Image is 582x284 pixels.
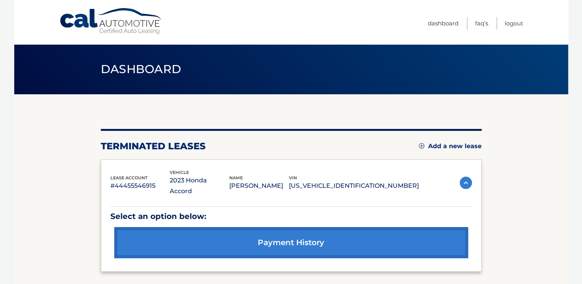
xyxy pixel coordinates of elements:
[428,17,459,30] a: Dashboard
[289,180,419,191] p: [US_VEHICLE_IDENTIFICATION_NUMBER]
[110,175,148,180] span: lease account
[419,143,424,149] img: add.svg
[289,175,297,180] span: vin
[229,175,243,180] span: name
[460,177,472,189] img: accordion-active.svg
[229,180,289,191] p: [PERSON_NAME]
[170,170,189,175] span: vehicle
[110,180,170,191] p: #44455546915
[419,142,482,150] a: Add a new lease
[101,140,206,152] h2: terminated leases
[59,8,163,35] a: Cal Automotive
[170,175,229,197] p: 2023 Honda Accord
[110,210,472,223] p: Select an option below:
[475,17,488,30] a: FAQ's
[101,62,182,76] span: Dashboard
[505,17,523,30] a: Logout
[114,227,468,258] a: payment history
